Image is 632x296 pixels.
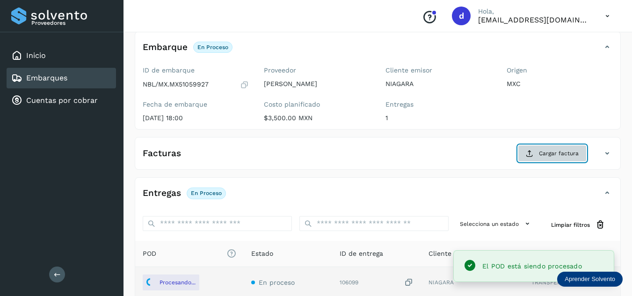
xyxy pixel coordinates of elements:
label: ID de embarque [143,66,249,74]
label: Entregas [385,101,492,108]
p: Aprender Solvento [565,275,615,283]
p: [PERSON_NAME] [264,80,370,88]
label: Proveedor [264,66,370,74]
button: Cargar factura [518,145,587,162]
span: Cargar factura [539,149,579,158]
div: Embarques [7,68,116,88]
p: NBL/MX.MX51059927 [143,80,209,88]
a: Cuentas por cobrar [26,96,98,105]
h4: Facturas [143,148,181,159]
div: FacturasCargar factura [135,145,620,169]
button: Selecciona un estado [456,216,536,231]
p: Proveedores [31,20,112,26]
p: NIAGARA [385,80,492,88]
p: En proceso [197,44,228,51]
span: Cliente receptor [429,249,481,259]
span: Estado [251,249,273,259]
label: Origen [507,66,613,74]
div: EmbarqueEn proceso [135,39,620,63]
div: Aprender Solvento [557,272,623,287]
p: Hola, [478,7,590,15]
p: daniel3129@outlook.com [478,15,590,24]
span: POD [143,249,236,259]
div: Cuentas por cobrar [7,90,116,111]
p: [DATE] 18:00 [143,114,249,122]
span: El POD está siendo procesado [482,262,582,270]
h4: Entregas [143,188,181,199]
p: MXC [507,80,613,88]
p: En proceso [191,190,222,196]
span: Destino [531,249,556,259]
a: Inicio [26,51,46,60]
div: EntregasEn proceso [135,185,620,209]
button: Limpiar filtros [544,216,613,233]
div: Inicio [7,45,116,66]
p: $3,500.00 MXN [264,114,370,122]
label: Fecha de embarque [143,101,249,108]
div: 106099 [340,278,414,288]
label: Cliente emisor [385,66,492,74]
p: Procesando... [160,279,196,286]
h4: Embarque [143,42,188,53]
span: Limpiar filtros [551,221,590,229]
span: ID de entrega [340,249,383,259]
span: En proceso [259,279,295,286]
button: Procesando... [143,274,199,290]
a: Embarques [26,73,67,82]
label: Costo planificado [264,101,370,108]
p: 1 [385,114,492,122]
